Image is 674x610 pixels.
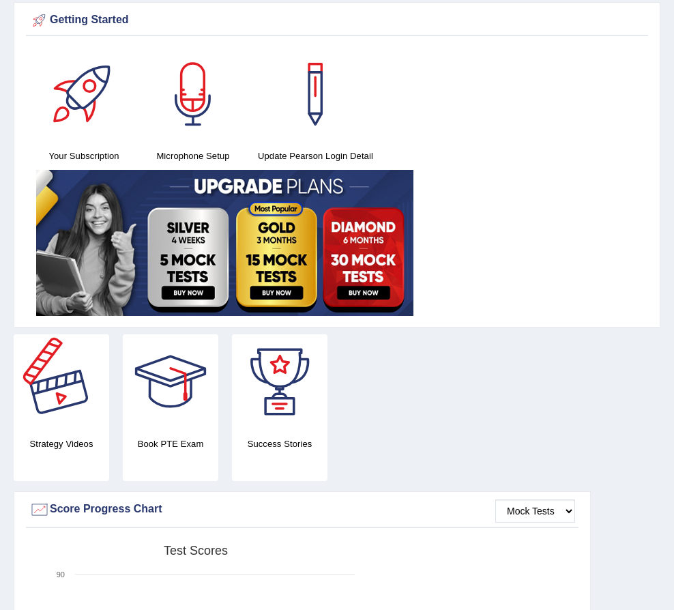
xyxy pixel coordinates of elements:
h4: Strategy Videos [14,437,109,451]
h4: Your Subscription [36,149,132,163]
h4: Success Stories [232,437,327,451]
h4: Book PTE Exam [123,437,218,451]
text: 90 [57,570,65,579]
h4: Update Pearson Login Detail [254,149,377,163]
h4: Microphone Setup [145,149,241,163]
div: Score Progress Chart [29,499,575,520]
div: Getting Started [29,10,645,31]
img: small5.jpg [36,170,413,316]
tspan: Test scores [164,544,228,557]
